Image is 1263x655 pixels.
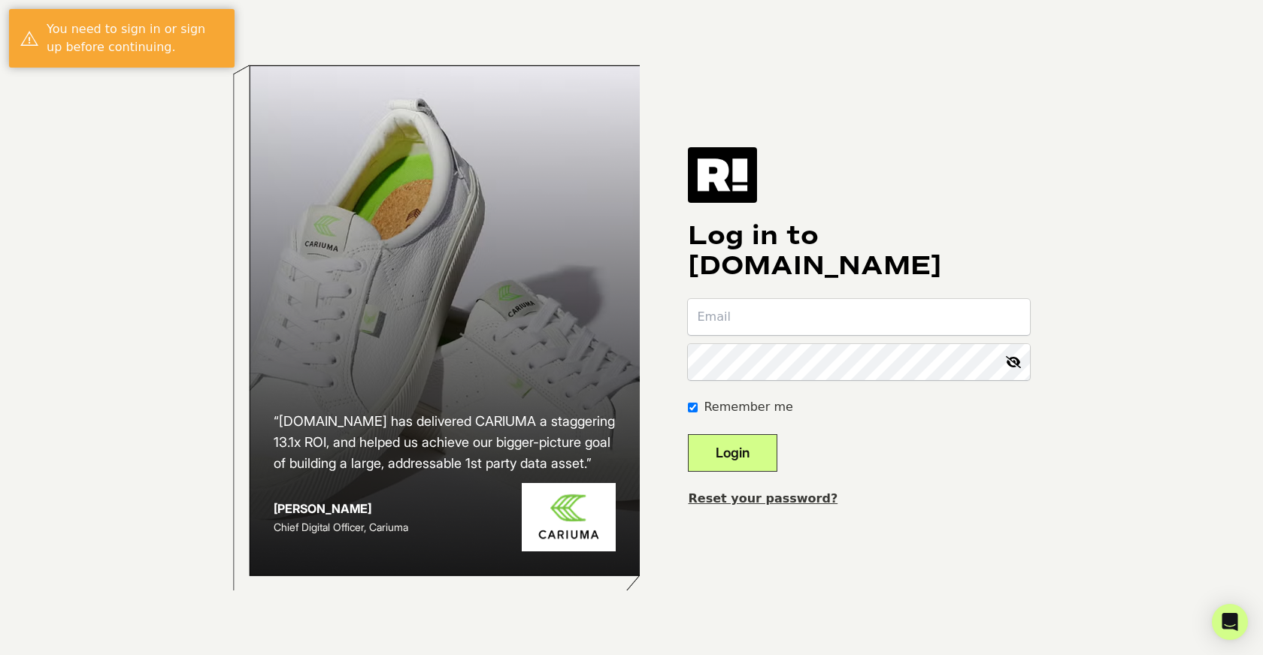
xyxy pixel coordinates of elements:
img: Cariuma [522,483,616,551]
label: Remember me [704,398,792,416]
div: Open Intercom Messenger [1212,604,1248,640]
span: Chief Digital Officer, Cariuma [274,521,408,533]
a: Reset your password? [688,491,837,506]
h1: Log in to [DOMAIN_NAME] [688,221,1030,281]
input: Email [688,299,1030,335]
div: You need to sign in or sign up before continuing. [47,20,223,56]
h2: “[DOMAIN_NAME] has delivered CARIUMA a staggering 13.1x ROI, and helped us achieve our bigger-pic... [274,411,616,474]
strong: [PERSON_NAME] [274,501,371,516]
img: Retention.com [688,147,757,203]
button: Login [688,434,777,472]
